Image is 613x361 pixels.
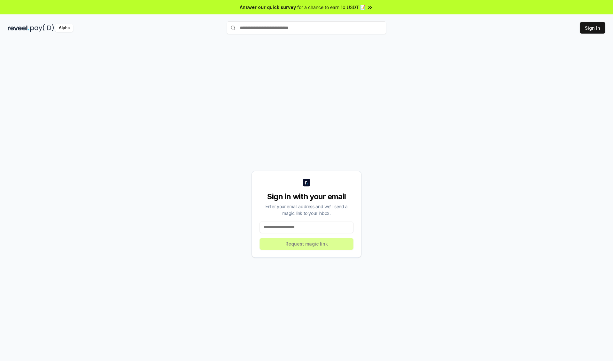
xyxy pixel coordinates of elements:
button: Sign In [580,22,605,34]
img: pay_id [30,24,54,32]
img: logo_small [303,179,310,186]
div: Enter your email address and we’ll send a magic link to your inbox. [260,203,353,216]
span: for a chance to earn 10 USDT 📝 [297,4,366,11]
span: Answer our quick survey [240,4,296,11]
img: reveel_dark [8,24,29,32]
div: Alpha [55,24,73,32]
div: Sign in with your email [260,192,353,202]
